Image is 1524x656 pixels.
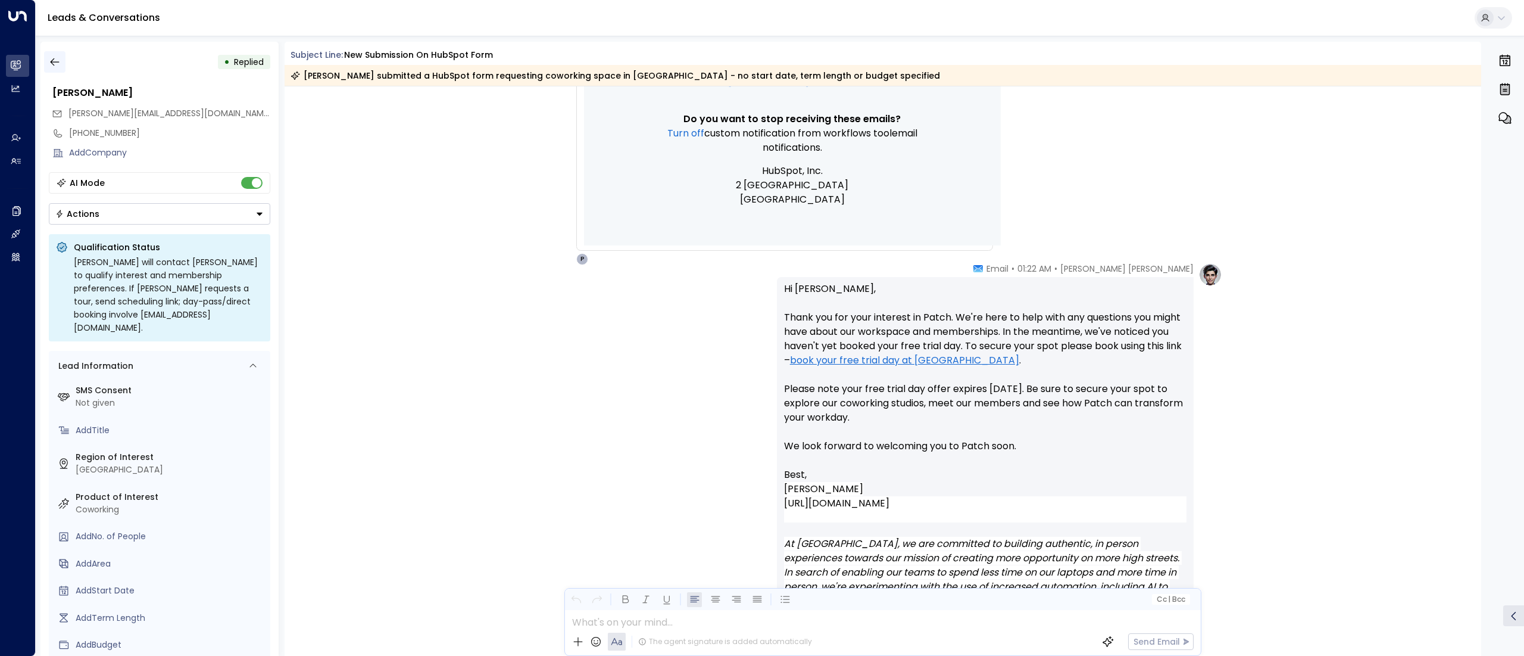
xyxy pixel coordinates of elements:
span: Replied [234,56,264,68]
div: Lead Information [54,360,133,372]
span: Do you want to stop receiving these emails? [683,112,901,126]
span: | [1168,595,1170,604]
a: Turn off [667,126,704,141]
span: • [1011,263,1014,275]
button: Cc|Bcc [1151,594,1189,605]
button: Redo [589,592,604,607]
span: Best, [784,468,807,482]
div: AI Mode [70,177,105,189]
span: Email [986,263,1008,275]
div: Actions [55,209,99,219]
p: email notifications. [644,126,941,155]
em: At [GEOGRAPHIC_DATA], we are committed to building authentic, in person experiences towards our m... [784,537,1182,636]
label: Region of Interest [76,451,266,464]
div: [PERSON_NAME] submitted a HubSpot form requesting coworking space in [GEOGRAPHIC_DATA] - no start... [291,70,940,82]
div: [PERSON_NAME] [52,86,270,100]
div: Not given [76,397,266,409]
a: Leads & Conversations [48,11,160,24]
div: [GEOGRAPHIC_DATA] [76,464,266,476]
div: AddStart Date [76,585,266,597]
div: Coworking [76,503,266,516]
span: Custom notification from workflows tool [704,126,892,141]
button: Undo [569,592,583,607]
div: AddBudget [76,639,266,651]
div: AddArea [76,558,266,570]
span: [PERSON_NAME] [PERSON_NAME] [1060,263,1194,275]
p: HubSpot, Inc. 2 [GEOGRAPHIC_DATA] [GEOGRAPHIC_DATA] [644,164,941,207]
p: Qualification Status [74,241,263,253]
div: AddNo. of People [76,530,266,543]
label: Product of Interest [76,491,266,503]
label: SMS Consent [76,384,266,397]
span: Cc Bcc [1156,595,1185,604]
div: • [224,51,230,73]
div: AddTitle [76,424,266,437]
div: New submission on HubSpot Form [344,49,493,61]
span: sarah@h2h.uk.com [68,107,270,120]
img: profile-logo.png [1198,263,1222,287]
div: Button group with a nested menu [49,203,270,225]
div: The agent signature is added automatically [638,636,812,647]
div: AddTerm Length [76,612,266,624]
a: [URL][DOMAIN_NAME] [784,496,889,511]
span: [PERSON_NAME][EMAIL_ADDRESS][DOMAIN_NAME] [68,107,271,119]
span: • [1054,263,1057,275]
a: book your free trial day at [GEOGRAPHIC_DATA] [790,353,1019,368]
div: P [576,253,588,265]
button: Actions [49,203,270,225]
div: [PERSON_NAME] will contact [PERSON_NAME] to qualify interest and membership preferences. If [PERS... [74,256,263,334]
div: [PHONE_NUMBER] [69,127,270,139]
span: [PERSON_NAME] [784,482,863,496]
span: 01:22 AM [1017,263,1051,275]
div: AddCompany [69,147,270,159]
span: Subject Line: [291,49,343,61]
p: Hi [PERSON_NAME], Thank you for your interest in Patch. We're here to help with any questions you... [784,282,1186,468]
